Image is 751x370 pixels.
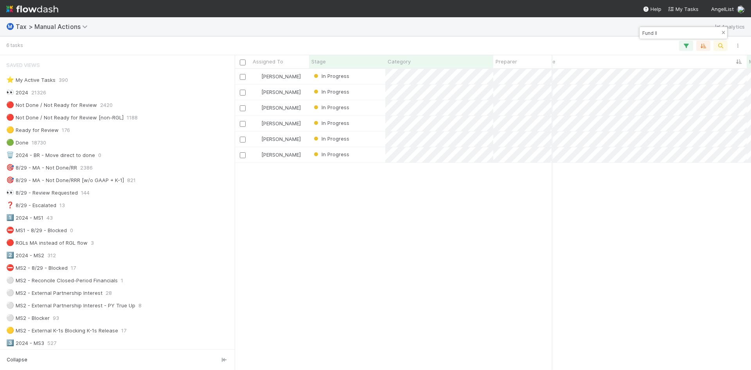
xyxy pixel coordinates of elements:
span: 🔴 [6,101,14,108]
img: avatar_cfa6ccaa-c7d9-46b3-b608-2ec56ecf97ad.png [254,120,260,126]
span: 18730 [32,138,46,148]
div: RGLs MA instead of RGL flow [6,238,88,248]
span: [PERSON_NAME] [261,120,301,126]
span: 13 [59,200,65,210]
div: 8/29 - MA - Not Done/RR [6,163,77,173]
span: Collapse [7,356,27,363]
span: My Tasks [668,6,699,12]
div: Done [6,138,29,148]
span: 🔴 [6,114,14,121]
div: 2024 - MS3 [6,338,44,348]
div: Help [643,5,661,13]
span: [PERSON_NAME] [261,89,301,95]
div: Not Done / Not Ready for Review [6,100,97,110]
span: Ⓜ️ [6,23,14,30]
span: 28 [106,288,112,298]
span: ⚪ [6,289,14,296]
div: Ready for Review [6,125,59,135]
span: 21326 [31,88,46,97]
span: 312 [47,251,56,260]
span: 17 [121,326,126,336]
span: Preparer [496,58,517,65]
span: 3️⃣ [6,339,14,346]
span: In Progress [322,104,349,110]
div: 8/29 - Escalated [6,200,56,210]
input: Toggle Row Selected [240,121,246,127]
span: 43 [47,213,53,223]
span: 93 [53,313,59,323]
span: ⚪ [6,277,14,283]
span: 176 [62,125,70,135]
input: Toggle Row Selected [240,105,246,111]
span: [PERSON_NAME] [261,73,301,79]
span: 👀 [6,89,14,96]
span: 🎯 [6,164,14,171]
img: avatar_cfa6ccaa-c7d9-46b3-b608-2ec56ecf97ad.png [254,89,260,95]
span: ⛔ [6,227,14,233]
span: 2️⃣ [6,252,14,258]
input: Toggle All Rows Selected [240,60,246,65]
input: Toggle Row Selected [240,152,246,158]
span: In Progress [322,120,349,126]
div: 2024 - MS2 [6,251,44,260]
img: avatar_e41e7ae5-e7d9-4d8d-9f56-31b0d7a2f4fd.png [737,5,745,13]
div: MS1 - 8/29 - Blocked [6,226,67,235]
span: Tax > Manual Actions [16,23,92,31]
span: 144 [81,188,90,198]
img: logo-inverted-e16ddd16eac7371096b0.svg [6,2,58,16]
span: 🗑️ [6,152,14,158]
span: 0 [70,226,73,235]
input: Toggle Row Selected [240,90,246,96]
div: 8/29 - MA - Not Done/RRR [w/o GAAP + K-1] [6,175,124,185]
div: 8/29 - Review Requested [6,188,78,198]
span: 8 [138,301,142,310]
div: MS2 - Blocker [6,313,50,323]
img: avatar_e41e7ae5-e7d9-4d8d-9f56-31b0d7a2f4fd.png [254,73,260,79]
span: ⚪ [6,302,14,309]
div: MS2 - External K-1s Blocking K-1s Release [6,326,118,336]
span: Assigned To [253,58,283,65]
span: 🟡 [6,126,14,133]
span: 🔴 [6,239,14,246]
span: 2420 [100,100,113,110]
span: 0 [98,150,101,160]
span: ⛔ [6,264,14,271]
span: [PERSON_NAME] [261,152,301,158]
span: 1188 [127,113,138,123]
input: Search... [641,28,719,38]
small: 6 tasks [6,42,23,49]
span: In Progress [322,88,349,95]
span: 2386 [80,163,93,173]
img: avatar_cfa6ccaa-c7d9-46b3-b608-2ec56ecf97ad.png [254,136,260,142]
span: Category [388,58,411,65]
span: ⭐ [6,76,14,83]
div: 2024 - MS1 [6,213,43,223]
span: 3 [91,238,94,248]
input: Toggle Row Selected [240,74,246,80]
span: 390 [59,75,68,85]
span: 🟡 [6,327,14,334]
span: 🟢 [6,139,14,146]
span: [PERSON_NAME] [261,136,301,142]
span: In Progress [322,73,349,79]
div: Not Done / Not Ready for Review [non-RGL] [6,113,124,123]
span: 1️⃣ [6,214,14,221]
div: 2024 - BR - Move direct to done [6,150,95,160]
img: avatar_cfa6ccaa-c7d9-46b3-b608-2ec56ecf97ad.png [254,105,260,111]
div: MS2 - External Partnership Interest [6,288,102,298]
span: 821 [127,175,136,185]
span: Stage [311,58,326,65]
div: 2024 [6,88,28,97]
span: 17 [71,263,76,273]
span: 1 [121,276,123,285]
div: My Active Tasks [6,75,56,85]
span: AngelList [711,6,734,12]
div: MS2 - 8/29 - Blocked [6,263,68,273]
span: 527 [47,338,56,348]
span: Saved Views [6,57,40,73]
div: MS2 - Reconcile Closed-Period Financials [6,276,118,285]
span: ❓ [6,202,14,208]
span: 👀 [6,189,14,196]
span: In Progress [322,151,349,157]
div: MS2 - External Partnership Interest - PY True Up [6,301,135,310]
